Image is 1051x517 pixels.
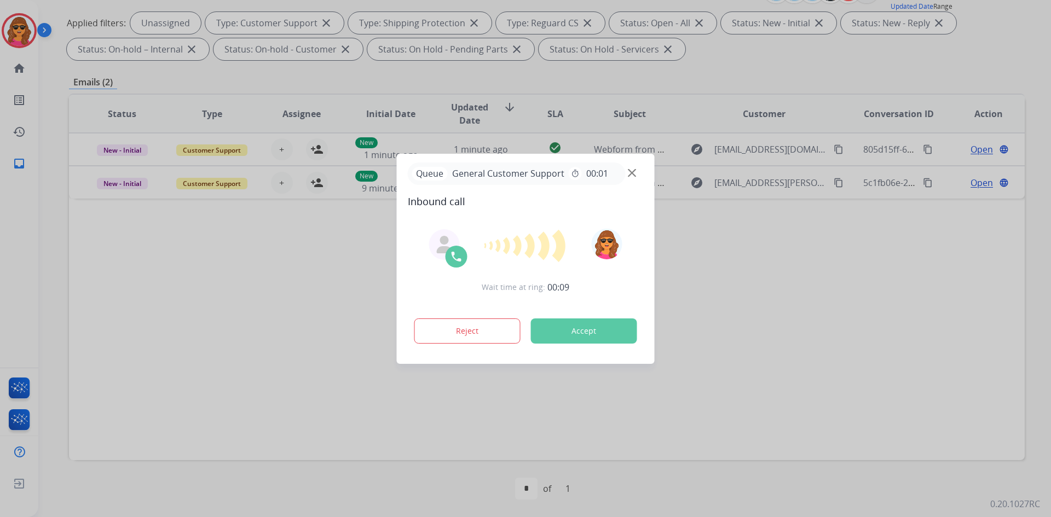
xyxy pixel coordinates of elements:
span: 00:09 [547,281,569,294]
span: Wait time at ring: [482,282,545,293]
img: call-icon [450,250,463,263]
button: Reject [414,318,521,344]
button: Accept [531,318,637,344]
span: 00:01 [586,167,608,180]
span: Inbound call [408,194,644,209]
img: agent-avatar [436,236,453,253]
img: avatar [591,229,622,259]
mat-icon: timer [571,169,580,178]
span: General Customer Support [448,167,569,180]
p: Queue [412,167,448,181]
p: 0.20.1027RC [990,497,1040,510]
img: close-button [628,169,636,177]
